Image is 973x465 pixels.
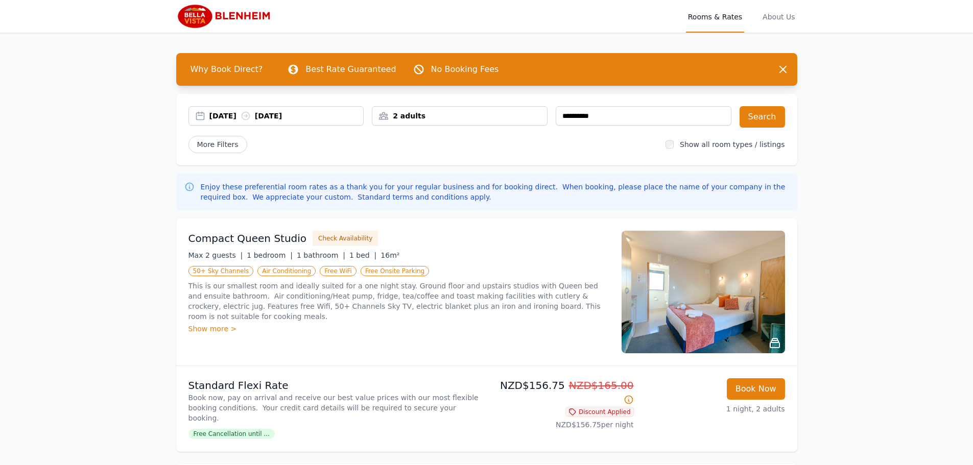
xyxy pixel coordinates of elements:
p: This is our smallest room and ideally suited for a one night stay. Ground floor and upstairs stud... [188,281,609,322]
p: Best Rate Guaranteed [305,63,396,76]
span: Free WiFi [320,266,357,276]
span: Discount Applied [565,407,634,417]
button: Check Availability [313,231,378,246]
button: Book Now [727,378,785,400]
div: [DATE] [DATE] [209,111,364,121]
span: More Filters [188,136,247,153]
span: NZD$165.00 [569,379,634,391]
span: Free Onsite Parking [361,266,429,276]
span: 50+ Sky Channels [188,266,254,276]
span: 1 bed | [349,251,376,259]
p: NZD$156.75 per night [491,420,634,430]
p: Enjoy these preferential room rates as a thank you for your regular business and for booking dire... [201,182,789,202]
p: Book now, pay on arrival and receive our best value prices with our most flexible booking conditi... [188,393,483,423]
label: Show all room types / listings [680,140,785,149]
span: 1 bedroom | [247,251,293,259]
span: Air Conditioning [257,266,316,276]
p: 1 night, 2 adults [642,404,785,414]
button: Search [740,106,785,128]
div: Show more > [188,324,609,334]
p: No Booking Fees [431,63,499,76]
p: NZD$156.75 [491,378,634,407]
h3: Compact Queen Studio [188,231,307,246]
span: 16m² [381,251,399,259]
div: 2 adults [372,111,547,121]
span: 1 bathroom | [297,251,345,259]
img: Bella Vista Blenheim [176,4,274,29]
span: Max 2 guests | [188,251,243,259]
span: Why Book Direct? [182,59,271,80]
span: Free Cancellation until ... [188,429,275,439]
p: Standard Flexi Rate [188,378,483,393]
